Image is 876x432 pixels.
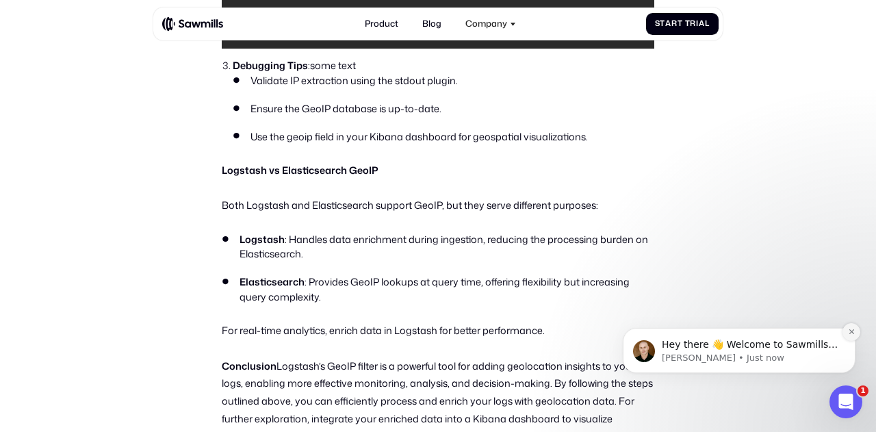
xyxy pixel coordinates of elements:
span: a [699,19,705,28]
button: Dismiss notification [240,81,258,99]
iframe: Intercom live chat [829,385,862,418]
li: Use the geoip field in your Kibana dashboard for geospatial visualizations. [233,129,654,144]
span: i [696,19,699,28]
strong: Debugging Tips [233,58,308,73]
li: Validate IP extraction using the stdout plugin. [233,73,654,88]
span: t [678,19,683,28]
div: message notification from Winston, Just now. Hey there 👋 Welcome to Sawmills. The smart telemetry... [21,86,253,131]
a: Blog [415,12,448,36]
a: StartTrial [646,13,719,36]
li: :some text [233,58,654,144]
div: Company [465,18,507,29]
span: r [690,19,696,28]
li: Ensure the GeoIP database is up-to-date. [233,101,654,116]
span: a [665,19,671,28]
strong: Logstash vs Elasticsearch GeoIP [222,163,378,177]
a: Product [358,12,404,36]
p: Message from Winston, sent Just now [60,110,236,122]
p: For real-time analytics, enrich data in Logstash for better performance. [222,322,654,340]
p: Hey there 👋 Welcome to Sawmills. The smart telemetry management platform that solves cost, qualit... [60,96,236,110]
span: t [660,19,665,28]
img: Profile image for Winston [31,98,53,120]
span: l [705,19,710,28]
span: 1 [858,385,868,396]
iframe: Intercom notifications message [602,242,876,395]
strong: Logstash [240,232,285,246]
div: Company [459,12,523,36]
span: T [685,19,691,28]
p: Both Logstash and Elasticsearch support GeoIP, but they serve different purposes: [222,196,654,214]
span: r [671,19,678,28]
strong: Elasticsearch [240,275,305,289]
li: : Handles data enrichment during ingestion, reducing the processing burden on Elasticsearch. [222,232,654,262]
li: : Provides GeoIP lookups at query time, offering flexibility but increasing query complexity. [222,275,654,304]
strong: Conclusion [222,359,276,373]
span: S [655,19,660,28]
